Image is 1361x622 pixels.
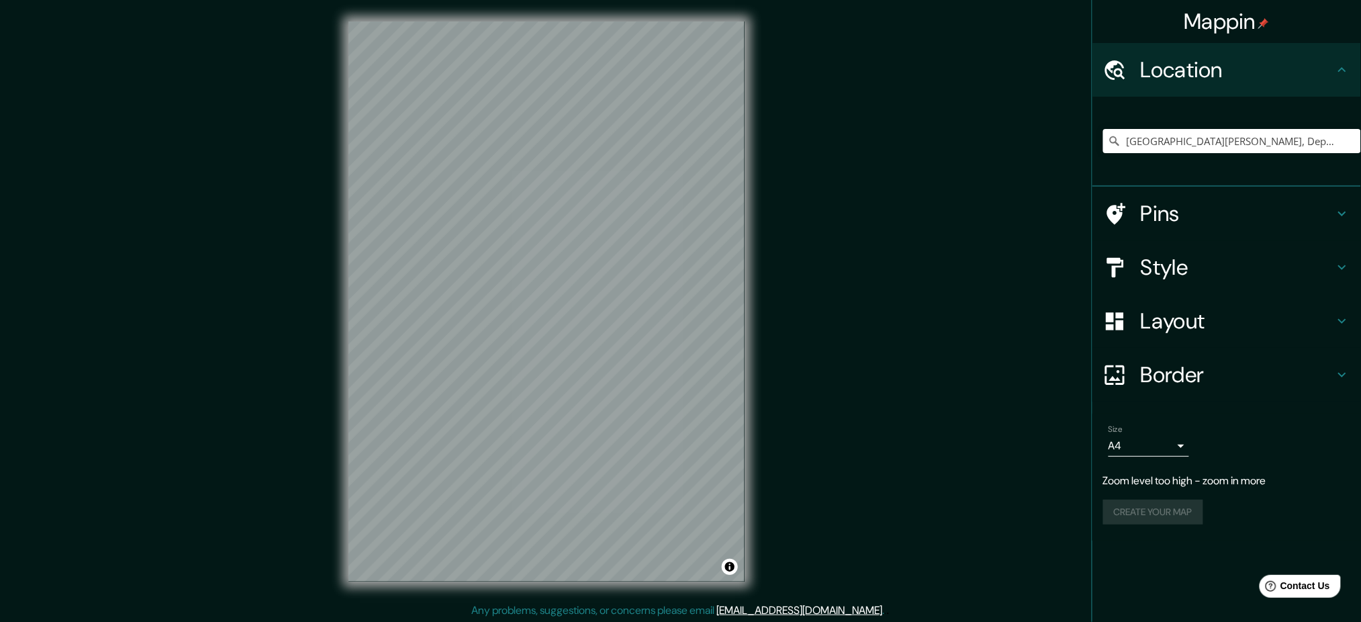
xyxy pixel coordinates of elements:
[722,559,738,575] button: Toggle attribution
[1092,43,1361,97] div: Location
[348,21,745,582] canvas: Map
[1092,187,1361,240] div: Pins
[1141,254,1334,281] h4: Style
[1092,294,1361,348] div: Layout
[1109,435,1189,457] div: A4
[717,603,883,617] a: [EMAIL_ADDRESS][DOMAIN_NAME]
[1103,129,1361,153] input: Pick your city or area
[1103,473,1350,489] p: Zoom level too high - zoom in more
[1092,240,1361,294] div: Style
[887,603,890,619] div: .
[1258,18,1269,29] img: pin-icon.png
[1141,56,1334,83] h4: Location
[472,603,885,619] p: Any problems, suggestions, or concerns please email .
[1141,361,1334,388] h4: Border
[1109,424,1123,435] label: Size
[1141,308,1334,335] h4: Layout
[885,603,887,619] div: .
[1141,200,1334,227] h4: Pins
[1241,570,1346,607] iframe: Help widget launcher
[1092,348,1361,402] div: Border
[1184,8,1270,35] h4: Mappin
